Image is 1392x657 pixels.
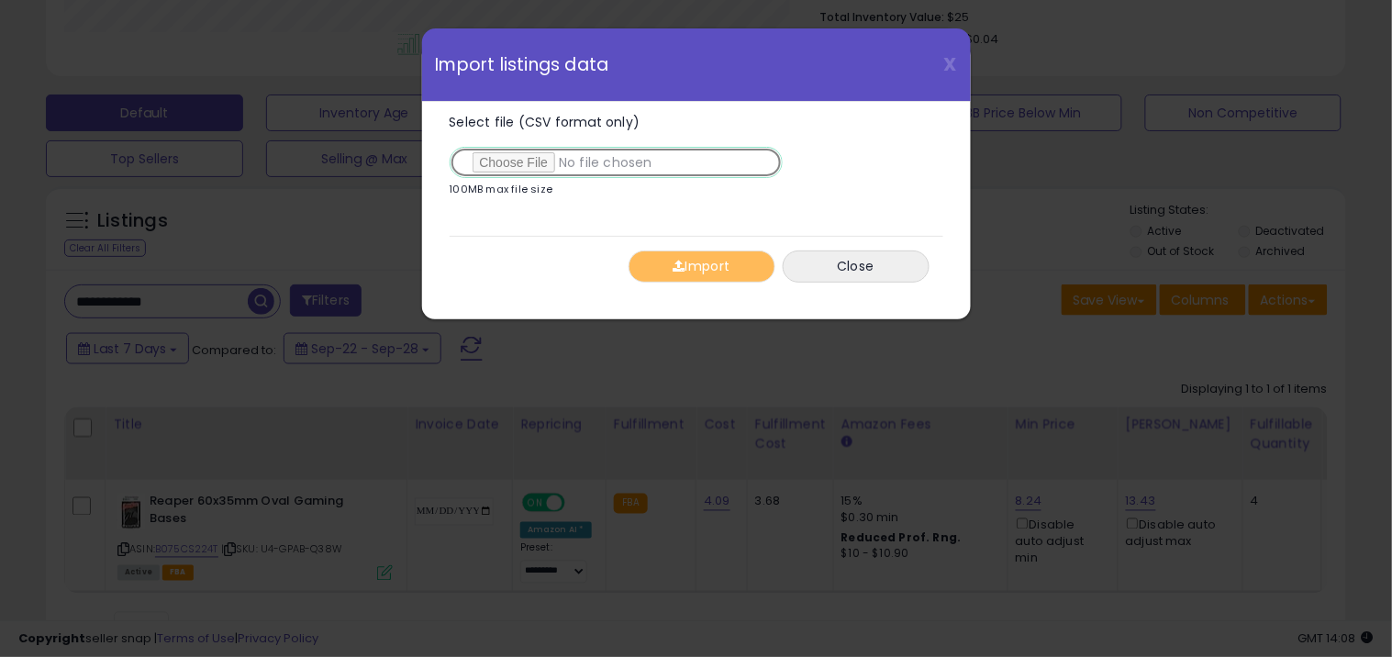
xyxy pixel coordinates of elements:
[450,184,553,195] p: 100MB max file size
[944,51,957,77] span: X
[450,113,640,131] span: Select file (CSV format only)
[783,251,930,283] button: Close
[436,56,609,73] span: Import listings data
[629,251,775,283] button: Import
